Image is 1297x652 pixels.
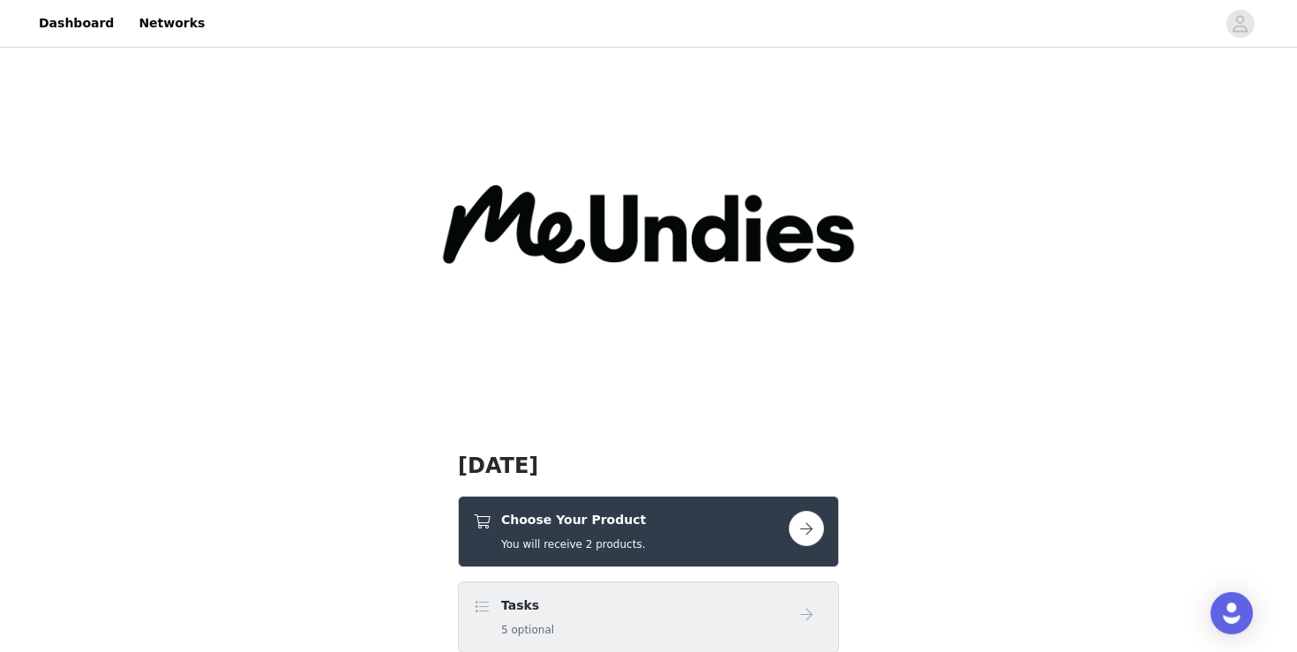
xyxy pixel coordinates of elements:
[1211,592,1253,634] div: Open Intercom Messenger
[128,4,215,43] a: Networks
[28,4,124,43] a: Dashboard
[437,12,860,436] img: campaign image
[501,536,646,552] h5: You will receive 2 products.
[501,596,554,615] h4: Tasks
[458,450,839,482] h1: [DATE]
[501,622,554,638] h5: 5 optional
[458,496,839,567] div: Choose Your Product
[501,511,646,529] h4: Choose Your Product
[1232,10,1248,38] div: avatar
